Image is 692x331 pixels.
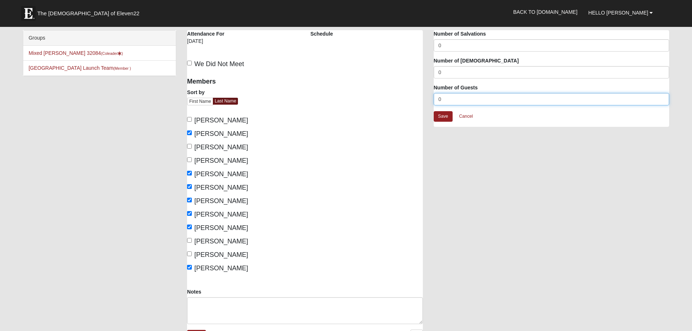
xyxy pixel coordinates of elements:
[21,6,36,21] img: Eleven22 logo
[187,251,192,256] input: [PERSON_NAME]
[194,211,248,218] span: [PERSON_NAME]
[187,89,205,96] label: Sort by
[194,157,248,164] span: [PERSON_NAME]
[194,224,248,231] span: [PERSON_NAME]
[194,60,244,68] span: We Did Not Meet
[187,30,224,37] label: Attendance For
[187,171,192,175] input: [PERSON_NAME]
[434,111,453,122] a: Save
[37,10,139,17] span: The [DEMOGRAPHIC_DATA] of Eleven22
[187,157,192,162] input: [PERSON_NAME]
[588,10,648,16] span: Hello [PERSON_NAME]
[583,4,659,22] a: Hello [PERSON_NAME]
[434,57,519,64] label: Number of [DEMOGRAPHIC_DATA]
[434,84,478,91] label: Number of Guests
[194,130,248,137] span: [PERSON_NAME]
[113,66,131,70] small: (Member )
[187,117,192,122] input: [PERSON_NAME]
[213,98,238,105] a: Last Name
[434,30,486,37] label: Number of Salvations
[194,238,248,245] span: [PERSON_NAME]
[194,197,248,205] span: [PERSON_NAME]
[187,78,299,86] h4: Members
[187,198,192,202] input: [PERSON_NAME]
[187,130,192,135] input: [PERSON_NAME]
[187,265,192,270] input: [PERSON_NAME]
[29,65,131,71] a: [GEOGRAPHIC_DATA] Launch Team(Member )
[508,3,583,21] a: Back to [DOMAIN_NAME]
[187,37,238,50] div: [DATE]
[23,31,176,46] div: Groups
[187,225,192,229] input: [PERSON_NAME]
[454,111,478,122] a: Cancel
[101,51,123,56] small: (Coleader )
[187,238,192,243] input: [PERSON_NAME]
[187,144,192,149] input: [PERSON_NAME]
[187,61,192,65] input: We Did Not Meet
[29,50,123,56] a: Mixed [PERSON_NAME] 32084(Coleader)
[194,265,248,272] span: [PERSON_NAME]
[194,144,248,151] span: [PERSON_NAME]
[194,170,248,178] span: [PERSON_NAME]
[187,211,192,216] input: [PERSON_NAME]
[17,3,163,21] a: The [DEMOGRAPHIC_DATA] of Eleven22
[187,98,213,105] a: First Name
[187,288,201,295] label: Notes
[194,251,248,258] span: [PERSON_NAME]
[310,30,333,37] label: Schedule
[187,184,192,189] input: [PERSON_NAME]
[194,184,248,191] span: [PERSON_NAME]
[194,117,248,124] span: [PERSON_NAME]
